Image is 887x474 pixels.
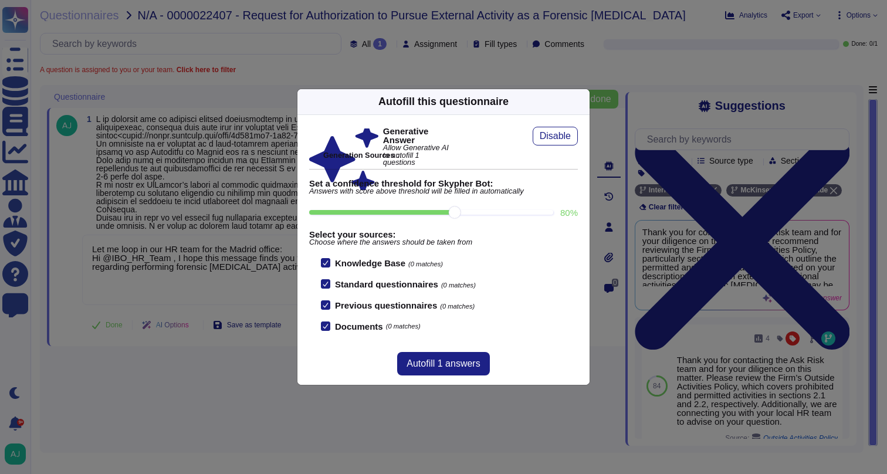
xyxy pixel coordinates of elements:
[335,300,437,310] b: Previous questionnaires
[441,282,476,289] span: (0 matches)
[386,323,421,330] span: (0 matches)
[560,208,578,217] label: 80 %
[533,127,578,145] button: Disable
[309,179,578,188] b: Set a confidence threshold for Skypher Bot:
[408,260,443,268] span: (0 matches)
[309,188,578,195] span: Answers with score above threshold will be filled in automatically
[407,359,480,368] span: Autofill 1 answers
[335,322,383,331] b: Documents
[383,127,452,144] b: Generative Answer
[323,151,399,160] b: Generation Sources :
[378,94,509,110] div: Autofill this questionnaire
[309,239,578,246] span: Choose where the answers should be taken from
[309,230,578,239] b: Select your sources:
[540,131,571,141] span: Disable
[335,279,438,289] b: Standard questionnaires
[440,303,475,310] span: (0 matches)
[335,258,405,268] b: Knowledge Base
[383,144,452,167] span: Allow Generative AI to autofill 1 questions
[397,352,489,375] button: Autofill 1 answers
